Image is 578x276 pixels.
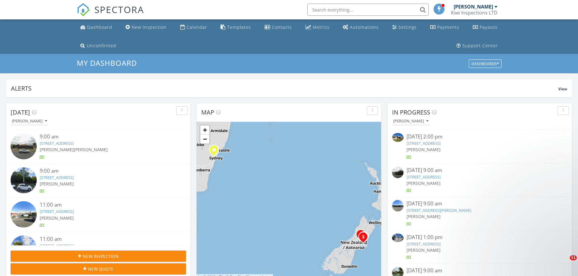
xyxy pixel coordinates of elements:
[472,62,499,66] div: Dashboards
[392,108,430,116] span: In Progress
[340,22,381,33] a: Automations (Basic)
[407,133,553,141] div: [DATE] 2:00 pm
[558,86,567,91] span: View
[40,235,171,243] div: 11:00 am
[40,147,74,152] span: [PERSON_NAME]
[407,180,441,186] span: [PERSON_NAME]
[428,22,462,33] a: Payments
[570,255,577,260] span: 11
[262,22,294,33] a: Contacts
[40,201,171,209] div: 11:00 am
[407,214,441,219] span: [PERSON_NAME]
[11,235,37,261] img: streetview
[407,234,553,241] div: [DATE] 1:00 pm
[200,125,209,135] a: Zoom in
[437,24,459,30] div: Payments
[363,237,367,240] div: 7 Oakhampton St, Christchurch, Canterbury Region 8042
[307,4,429,16] input: Search everything...
[407,174,441,180] a: [STREET_ADDRESS]
[303,22,332,33] a: Metrics
[74,147,108,152] span: [PERSON_NAME]
[407,200,553,208] div: [DATE] 9:00 am
[77,3,90,16] img: The Best Home Inspection Software - Spectora
[11,84,558,92] div: Alerts
[393,119,428,123] div: [PERSON_NAME]
[451,10,498,16] div: Kiwi Inspections LTD
[40,141,74,146] a: [STREET_ADDRESS]
[40,209,74,214] a: [STREET_ADDRESS]
[11,167,37,193] img: streetview
[454,4,493,10] div: [PERSON_NAME]
[11,108,30,116] span: [DATE]
[392,200,567,227] a: [DATE] 9:00 am [STREET_ADDRESS][PERSON_NAME] [PERSON_NAME]
[123,22,169,33] a: New Inspection
[407,267,553,274] div: [DATE] 9:00 am
[407,247,441,253] span: [PERSON_NAME]
[11,133,37,159] img: streetview
[12,119,47,123] div: [PERSON_NAME]
[469,60,502,68] button: Dashboards
[272,24,292,30] div: Contacts
[227,24,251,30] div: Templates
[557,255,572,270] iframe: Intercom live chat
[362,235,364,239] i: 3
[40,243,74,248] a: [STREET_ADDRESS]
[313,24,330,30] div: Metrics
[40,167,171,175] div: 9:00 am
[40,175,74,180] a: [STREET_ADDRESS]
[201,108,214,116] span: Map
[11,117,48,125] button: [PERSON_NAME]
[407,167,553,174] div: [DATE] 9:00 am
[187,24,207,30] div: Calendar
[392,200,404,211] img: streetview
[407,241,441,247] a: [STREET_ADDRESS]
[11,235,186,263] a: 11:00 am [STREET_ADDRESS] [PERSON_NAME][PERSON_NAME]
[392,167,567,194] a: [DATE] 9:00 am [STREET_ADDRESS] [PERSON_NAME]
[392,117,430,125] button: [PERSON_NAME]
[392,234,404,242] img: 9189233%2Fcover_photos%2FvLV0qs971qmwNFpv6jx0%2Fsmall.jpg
[40,133,171,141] div: 9:00 am
[87,43,116,48] div: Unconfirmed
[454,40,500,52] a: Support Center
[40,215,74,221] span: [PERSON_NAME]
[132,24,167,30] div: New Inspection
[407,147,441,152] span: [PERSON_NAME]
[178,22,210,33] a: Calendar
[398,24,417,30] div: Settings
[88,266,113,272] span: New Quote
[11,133,186,161] a: 9:00 am [STREET_ADDRESS] [PERSON_NAME][PERSON_NAME]
[11,251,186,261] button: New Inspection
[200,135,209,144] a: Zoom out
[392,167,404,178] img: streetview
[94,3,144,16] span: SPECTORA
[350,24,379,30] div: Automations
[11,201,37,227] img: streetview
[462,43,498,48] div: Support Center
[407,141,441,146] a: [STREET_ADDRESS]
[77,8,144,21] a: SPECTORA
[360,233,362,237] i: 6
[214,150,218,153] div: Kaiapoi CAN 7632
[407,208,471,213] a: [STREET_ADDRESS][PERSON_NAME]
[77,58,137,68] span: My Dashboard
[218,22,253,33] a: Templates
[83,253,119,259] span: New Inspection
[470,22,500,33] a: Payouts
[11,201,186,229] a: 11:00 am [STREET_ADDRESS] [PERSON_NAME]
[390,22,419,33] a: Settings
[11,263,186,274] button: New Quote
[40,181,74,187] span: [PERSON_NAME]
[78,40,119,52] a: Unconfirmed
[11,167,186,195] a: 9:00 am [STREET_ADDRESS] [PERSON_NAME]
[392,133,404,142] img: 9253572%2Fcover_photos%2FZoHSHSzPxUoqJh33RGzh%2Fsmall.jpg
[78,22,115,33] a: Dashboard
[392,234,567,261] a: [DATE] 1:00 pm [STREET_ADDRESS] [PERSON_NAME]
[87,24,112,30] div: Dashboard
[480,24,498,30] div: Payouts
[392,133,567,160] a: [DATE] 2:00 pm [STREET_ADDRESS] [PERSON_NAME]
